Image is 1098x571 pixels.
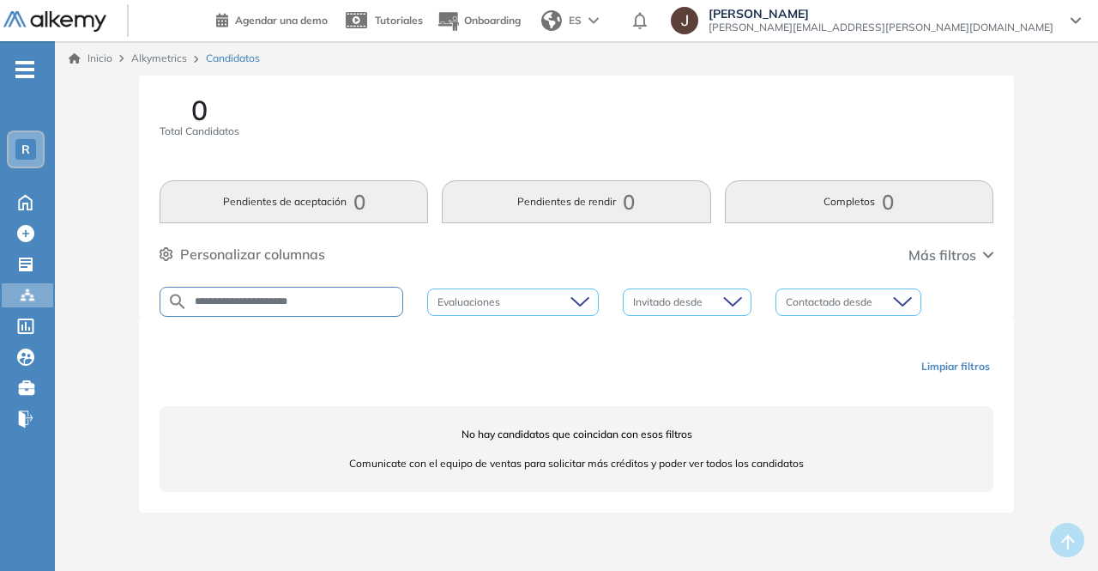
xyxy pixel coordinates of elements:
[588,17,599,24] img: arrow
[21,143,30,156] span: R
[160,180,428,223] button: Pendientes de aceptación0
[206,51,260,66] span: Candidatos
[375,14,423,27] span: Tutoriales
[569,13,582,28] span: ES
[442,180,710,223] button: Pendientes de rendir0
[235,14,328,27] span: Agendar una demo
[908,245,993,265] button: Más filtros
[3,11,106,33] img: Logo
[709,21,1053,34] span: [PERSON_NAME][EMAIL_ADDRESS][PERSON_NAME][DOMAIN_NAME]
[908,245,976,265] span: Más filtros
[160,124,239,139] span: Total Candidatos
[191,96,208,124] span: 0
[167,291,188,313] img: SEARCH_ALT
[160,244,325,264] button: Personalizar columnas
[437,3,521,39] button: Onboarding
[131,52,187,64] span: Alkymetrics
[69,51,112,66] a: Inicio
[464,14,521,27] span: Onboarding
[725,180,993,223] button: Completos0
[160,456,993,471] span: Comunicate con el equipo de ventas para solicitar más créditos y poder ver todos los candidatos
[541,10,562,31] img: world
[216,9,328,29] a: Agendar una demo
[160,427,993,442] span: No hay candidatos que coincidan con esos filtros
[180,244,325,264] span: Personalizar columnas
[914,352,997,381] button: Limpiar filtros
[709,7,1053,21] span: [PERSON_NAME]
[15,68,34,71] i: -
